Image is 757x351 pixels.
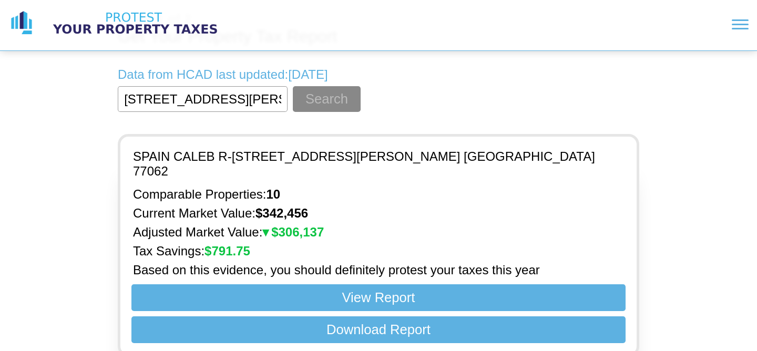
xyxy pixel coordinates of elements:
[133,206,624,221] p: Current Market Value:
[133,149,624,179] p: SPAIN CALEB R - [STREET_ADDRESS][PERSON_NAME] [GEOGRAPHIC_DATA] 77062
[204,244,250,258] strong: $ 791.75
[118,86,288,112] input: Enter Property Address
[131,284,626,311] button: View Report
[133,263,624,277] p: Based on this evidence, you should definitely protest your taxes this year
[118,67,639,82] p: Data from HCAD last updated: [DATE]
[8,10,227,36] a: logo logo text
[262,225,324,239] strong: $ 306,137
[133,244,624,259] p: Tax Savings:
[255,206,308,220] strong: $ 342,456
[133,225,624,240] p: Adjusted Market Value:
[266,187,280,201] strong: 10
[8,10,35,36] img: logo
[293,86,361,112] button: Search
[43,10,227,36] img: logo text
[131,316,626,343] button: Download Report
[133,187,624,202] p: Comparable Properties:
